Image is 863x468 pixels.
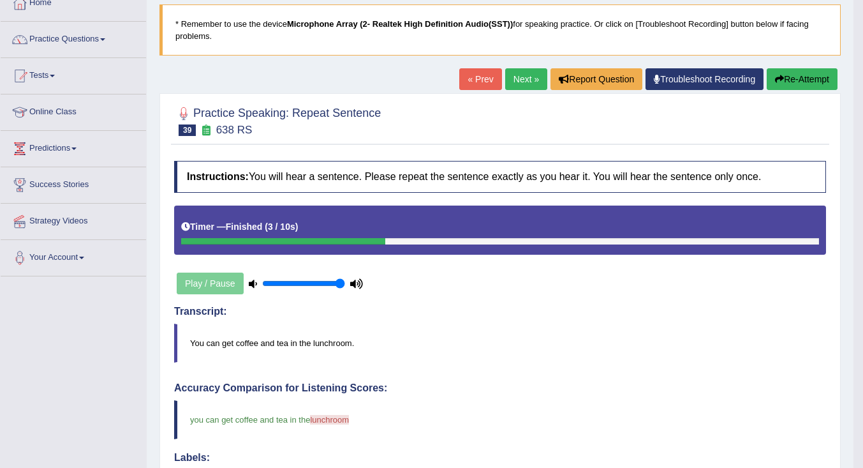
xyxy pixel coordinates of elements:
[1,131,146,163] a: Predictions
[174,161,826,193] h4: You will hear a sentence. Please repeat the sentence exactly as you hear it. You will hear the se...
[1,204,146,236] a: Strategy Videos
[295,222,299,232] b: )
[190,415,310,425] span: you can get coffee and tea in the
[268,222,295,232] b: 3 / 10s
[216,124,253,136] small: 638 RS
[1,94,146,126] a: Online Class
[767,68,837,90] button: Re-Attempt
[310,415,349,425] span: lunchroom
[174,452,826,464] h4: Labels:
[265,222,268,232] b: (
[1,240,146,272] a: Your Account
[459,68,501,90] a: « Prev
[181,222,298,232] h5: Timer —
[550,68,642,90] button: Report Question
[1,22,146,54] a: Practice Questions
[179,125,196,136] span: 39
[1,58,146,90] a: Tests
[505,68,547,90] a: Next »
[645,68,763,90] a: Troubleshoot Recording
[287,19,513,29] b: Microphone Array (2- Realtek High Definition Audio(SST))
[187,171,249,182] b: Instructions:
[174,324,826,363] blockquote: You can get coffee and tea in the lunchroom.
[174,382,826,394] h4: Accuracy Comparison for Listening Scores:
[174,306,826,317] h4: Transcript:
[1,167,146,199] a: Success Stories
[159,4,841,56] blockquote: * Remember to use the device for speaking practice. Or click on [Troubleshoot Recording] button b...
[226,222,263,232] b: Finished
[199,125,212,137] small: Exam occurring question
[174,104,381,136] h2: Practice Speaking: Repeat Sentence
